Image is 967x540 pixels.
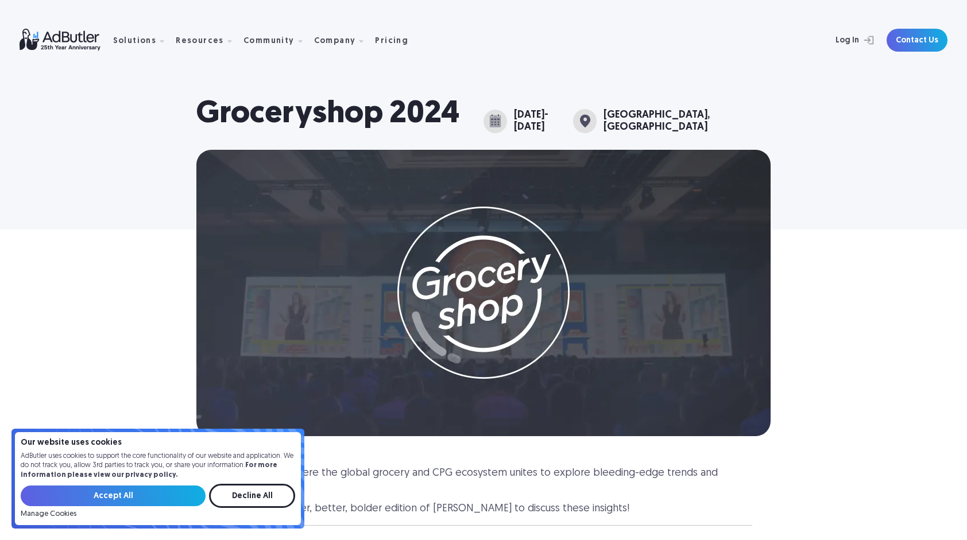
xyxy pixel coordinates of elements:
div: Pricing [375,37,408,45]
h1: Groceryshop 2024 [196,96,459,134]
div: Community [243,22,312,59]
a: Log In [805,29,880,52]
div: Resources [176,22,241,59]
input: Decline All [209,484,295,508]
p: Groceryshop is where the global grocery and CPG ecosystem unites to explore bleeding-edge trends ... [215,466,752,495]
a: Pricing [375,35,417,45]
div: Company [314,37,356,45]
p: Join us at the bigger, better, bolder edition of [PERSON_NAME] to discuss these insights! [215,502,752,516]
a: Contact Us [887,29,947,52]
form: Email Form [21,484,295,518]
div: [DATE]-[DATE] [514,109,563,134]
div: Company [314,22,373,59]
div: [GEOGRAPHIC_DATA], [GEOGRAPHIC_DATA] [604,109,771,134]
h4: Our website uses cookies [21,439,295,447]
input: Accept All [21,485,206,506]
a: Manage Cookies [21,510,76,518]
div: Solutions [113,37,157,45]
p: AdButler uses cookies to support the core functionality of our website and application. We do not... [21,452,295,480]
div: Resources [176,37,224,45]
div: Community [243,37,295,45]
div: Solutions [113,22,174,59]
